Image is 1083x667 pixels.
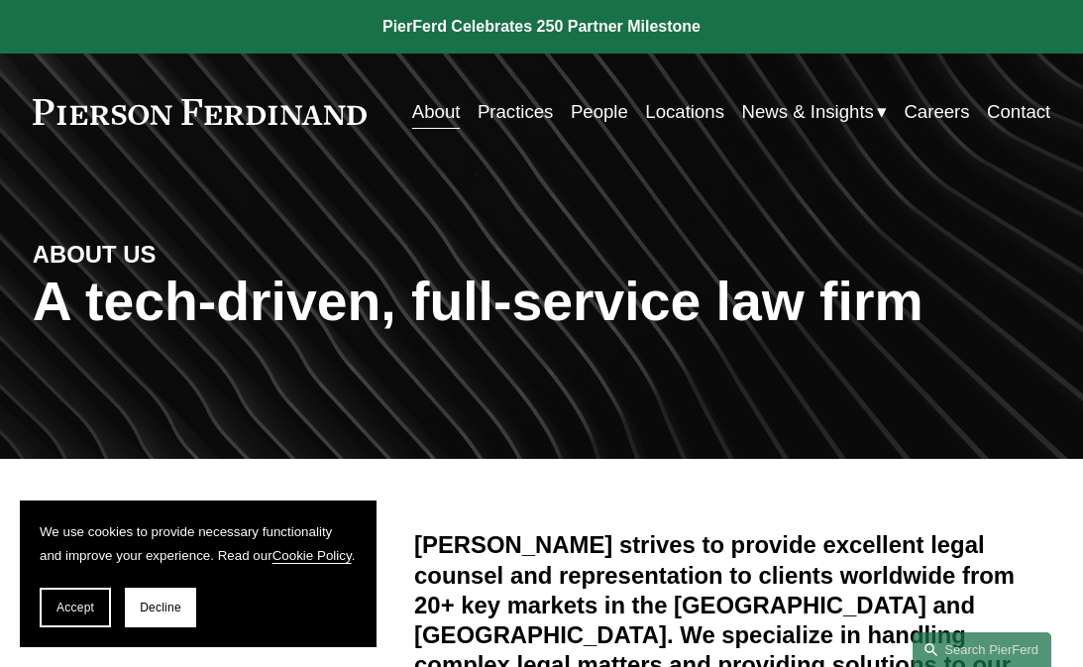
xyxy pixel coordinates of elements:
[33,271,1050,333] h1: A tech-driven, full-service law firm
[987,93,1050,130] a: Contact
[33,241,157,268] strong: ABOUT US
[742,93,887,130] a: folder dropdown
[20,500,377,647] section: Cookie banner
[571,93,628,130] a: People
[913,632,1051,667] a: Search this site
[742,95,874,129] span: News & Insights
[412,93,461,130] a: About
[40,520,357,568] p: We use cookies to provide necessary functionality and improve your experience. Read our .
[478,93,554,130] a: Practices
[272,548,352,563] a: Cookie Policy
[904,93,969,130] a: Careers
[40,588,111,627] button: Accept
[140,601,181,614] span: Decline
[125,588,196,627] button: Decline
[645,93,724,130] a: Locations
[56,601,94,614] span: Accept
